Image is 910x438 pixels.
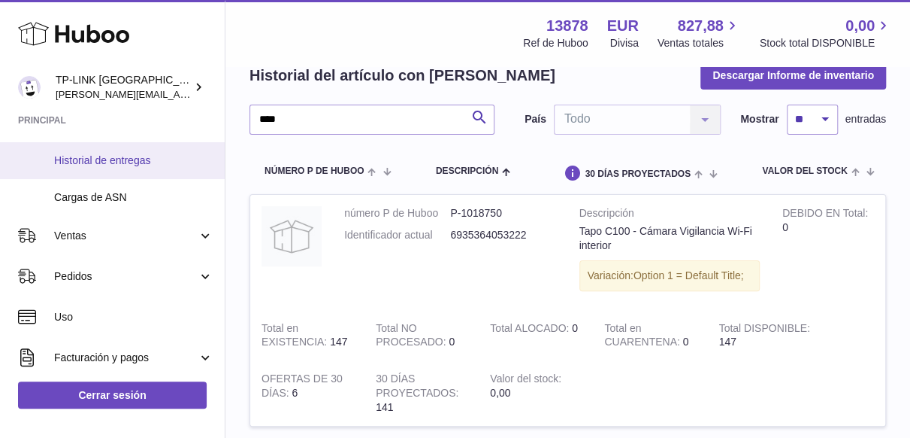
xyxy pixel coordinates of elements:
[762,166,847,176] span: Valor del stock
[262,373,343,403] strong: OFERTAS DE 30 DÍAS
[579,260,760,291] div: Variación:
[658,16,741,50] a: 827,88 Ventas totales
[718,322,809,338] strong: Total DISPONIBLE
[607,16,639,36] strong: EUR
[54,351,198,365] span: Facturación y pagos
[523,36,588,50] div: Ref de Huboo
[364,310,479,361] td: 0
[585,169,690,179] span: 30 DÍAS PROYECTADOS
[376,373,458,403] strong: 30 DÍAS PROYECTADOS
[700,62,886,89] button: Descargar Informe de inventario
[54,269,198,284] span: Pedidos
[56,88,301,100] span: [PERSON_NAME][EMAIL_ADDRESS][DOMAIN_NAME]
[364,360,479,426] td: 141
[250,310,364,361] td: 147
[683,336,689,348] span: 0
[249,65,555,86] h2: Historial del artículo con [PERSON_NAME]
[18,76,41,99] img: celia.yan@tp-link.com
[56,73,191,102] div: TP-LINK [GEOGRAPHIC_DATA], SOCIEDAD LIMITADA
[436,166,498,176] span: Descripción
[760,36,892,50] span: Stock total DISPONIBLE
[771,195,885,310] td: 0
[760,16,892,50] a: 0,00 Stock total DISPONIBLE
[450,206,556,221] dd: P-1018750
[262,322,330,352] strong: Total en EXISTENCIA
[490,373,561,388] strong: Valor del stock
[250,360,364,426] td: 6
[344,206,450,221] dt: número P de Huboo
[54,310,213,324] span: Uso
[782,207,868,223] strong: DEBIDO EN Total
[610,36,639,50] div: Divisa
[658,36,741,50] span: Ventas totales
[633,269,744,281] span: Option 1 = Default Title;
[740,112,778,126] label: Mostrar
[490,322,572,338] strong: Total ALOCADO
[525,112,546,126] label: País
[376,322,449,352] strong: Total NO PROCESADO
[579,224,760,253] div: Tapo C100 - Cámara Vigilancia Wi-Fi interior
[604,322,682,352] strong: Total en CUARENTENA
[262,206,322,266] img: product image
[707,310,821,361] td: 147
[479,310,593,361] td: 0
[678,16,724,36] span: 827,88
[845,112,886,126] span: entradas
[450,228,556,242] dd: 6935364053222
[490,387,510,399] span: 0,00
[344,228,450,242] dt: Identificador actual
[845,16,875,36] span: 0,00
[546,16,588,36] strong: 13878
[579,206,760,224] strong: Descripción
[265,166,364,176] span: número P de Huboo
[54,154,213,168] span: Historial de entregas
[54,229,198,243] span: Ventas
[54,190,213,205] span: Cargas de ASN
[18,382,207,409] a: Cerrar sesión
